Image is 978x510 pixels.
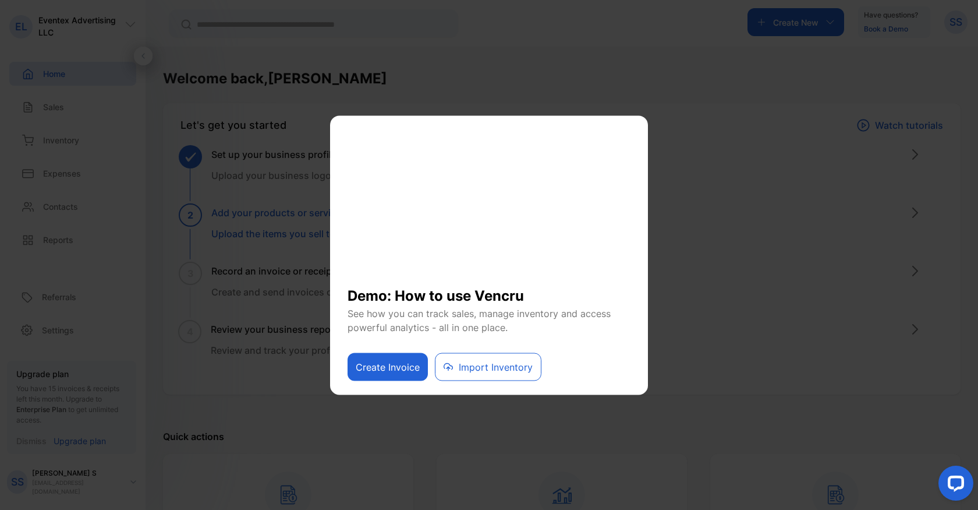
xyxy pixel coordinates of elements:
[929,461,978,510] iframe: LiveChat chat widget
[348,130,630,276] iframe: YouTube video player
[348,306,630,334] p: See how you can track sales, manage inventory and access powerful analytics - all in one place.
[348,276,630,306] h1: Demo: How to use Vencru
[348,353,428,381] button: Create Invoice
[435,353,541,381] button: Import Inventory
